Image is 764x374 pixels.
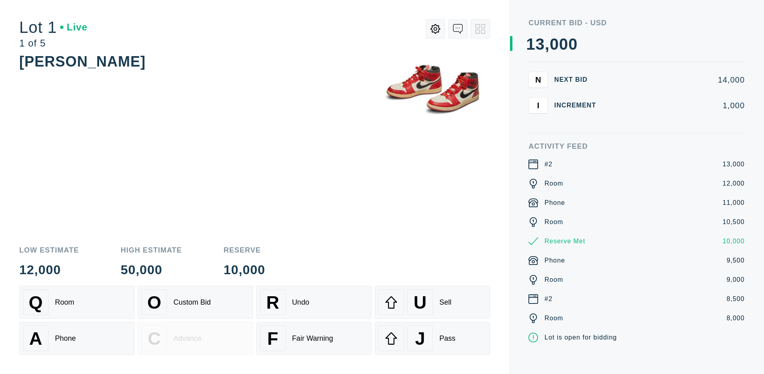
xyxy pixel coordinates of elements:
button: JPass [375,322,490,355]
button: I [528,97,548,113]
div: Low Estimate [19,247,79,254]
div: Room [55,298,74,307]
button: FFair Warning [256,322,372,355]
span: C [148,328,161,349]
div: Lot 1 [19,19,87,35]
div: 50,000 [121,263,182,276]
span: J [415,328,425,349]
button: APhone [19,322,134,355]
div: 9,500 [727,256,745,265]
div: Room [545,275,563,285]
div: 14,000 [609,76,745,84]
div: , [545,36,550,196]
div: Live [60,22,87,32]
div: 13,000 [723,160,745,169]
div: Phone [545,198,565,208]
div: Current Bid - USD [528,19,745,26]
div: Reserve Met [545,237,585,246]
div: Sell [439,298,451,307]
div: #2 [545,294,553,304]
div: Lot is open for bidding [545,333,617,342]
div: Pass [439,334,455,343]
span: F [267,328,278,349]
div: 0 [550,36,559,52]
div: Advance [173,334,201,343]
div: 12,000 [723,179,745,188]
button: OCustom Bid [138,286,253,319]
span: R [266,292,279,313]
div: 1,000 [609,101,745,109]
div: [PERSON_NAME] [19,53,146,70]
div: Reserve [224,247,265,254]
div: 10,000 [224,263,265,276]
div: Fair Warning [292,334,333,343]
span: U [414,292,427,313]
div: Activity Feed [528,143,745,150]
div: 1 [526,36,535,52]
div: 3 [536,36,545,52]
div: 10,500 [723,217,745,227]
div: 0 [559,36,568,52]
button: USell [375,286,490,319]
div: 10,000 [723,237,745,246]
div: 12,000 [19,263,79,276]
div: Room [545,217,563,227]
button: RUndo [256,286,372,319]
div: 11,000 [723,198,745,208]
div: Undo [292,298,309,307]
span: A [29,328,42,349]
div: Phone [545,256,565,265]
div: 9,000 [727,275,745,285]
span: O [147,292,161,313]
div: 1 of 5 [19,38,87,48]
div: Custom Bid [173,298,211,307]
div: Room [545,313,563,323]
div: Room [545,179,563,188]
button: QRoom [19,286,134,319]
div: Phone [55,334,76,343]
button: N [528,72,548,88]
div: High Estimate [121,247,182,254]
div: 8,000 [727,313,745,323]
div: Increment [554,102,602,109]
span: Q [29,292,43,313]
span: I [537,101,540,110]
button: CAdvance [138,322,253,355]
div: Next Bid [554,77,602,83]
div: #2 [545,160,553,169]
div: 8,500 [727,294,745,304]
span: N [535,75,541,84]
div: 0 [568,36,577,52]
